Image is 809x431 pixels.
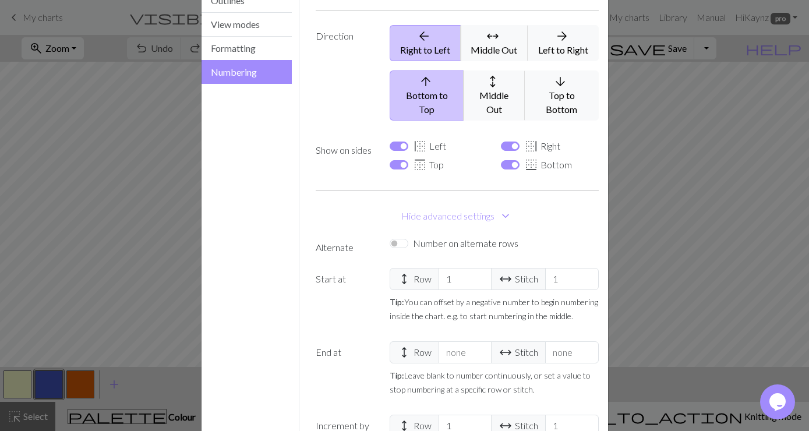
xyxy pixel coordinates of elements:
span: arrow_forward [555,28,569,44]
button: Hide advanced settings [316,205,599,227]
strong: Tip: [390,297,404,307]
span: Row [390,268,439,290]
span: arrow_range [499,271,513,287]
span: border_top [413,157,427,173]
input: none [439,341,492,363]
button: View modes [202,13,292,37]
span: arrows_outward [485,75,501,89]
small: Leave blank to number continuously, or set a value to stop numbering at a specific row or stitch. [390,370,591,394]
input: none [545,341,598,363]
label: Right [524,139,560,153]
label: Alternate [309,236,383,259]
label: Top [413,158,444,172]
button: Middle Out [464,70,525,121]
label: Start at [309,268,383,332]
span: border_bottom [524,157,538,173]
button: Formatting [202,37,292,61]
label: Bottom [524,158,572,172]
span: arrows_outward [486,28,500,44]
label: Number on alternate rows [413,236,518,250]
strong: Tip: [390,370,404,380]
small: You can offset by a negative number to begin numbering inside the chart. e.g. to start numbering ... [390,297,598,321]
span: border_right [524,138,538,154]
button: Bottom to Top [390,70,464,121]
label: Direction [309,25,383,130]
span: arrow_upward [419,73,433,90]
span: arrow_downward [553,73,567,90]
span: arrow_back [417,28,431,44]
label: End at [309,341,383,405]
label: Show on sides [309,139,383,176]
span: height [397,344,411,361]
button: Numbering [202,60,292,84]
label: Left [413,139,446,153]
span: arrow_range [499,344,513,361]
button: Top to Bottom [525,70,599,121]
iframe: chat widget [760,384,797,419]
button: Right to Left [390,25,461,61]
span: height [397,271,411,287]
span: Stitch [491,341,546,363]
span: Row [390,341,439,363]
button: Left to Right [528,25,598,61]
span: border_left [413,138,427,154]
span: expand_more [499,208,513,224]
span: Stitch [491,268,546,290]
button: Middle Out [461,25,528,61]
